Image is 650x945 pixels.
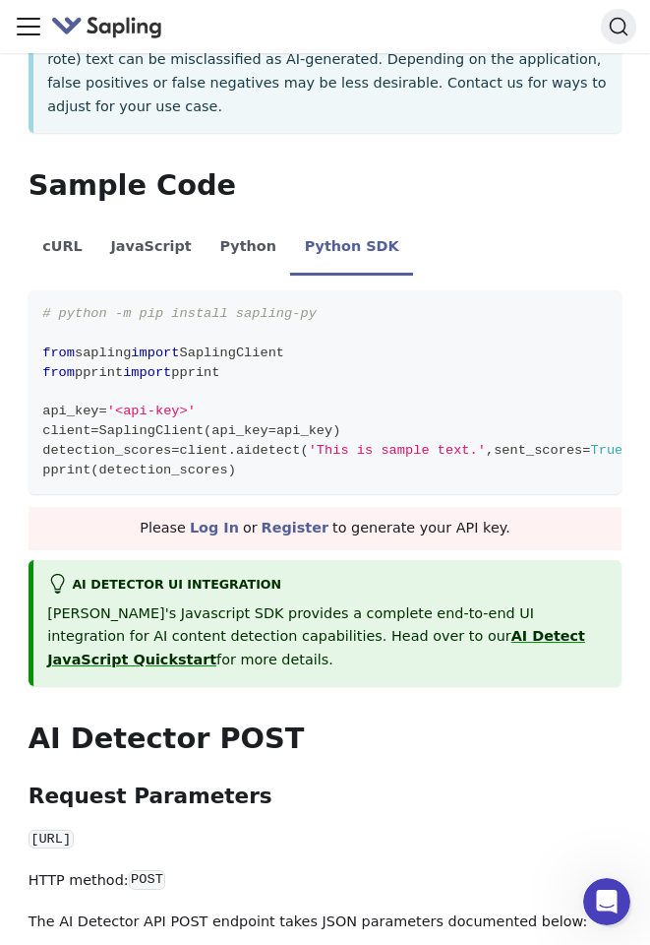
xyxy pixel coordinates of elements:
button: Search (Command+K) [601,9,636,44]
p: HTTP method: [29,869,621,893]
span: ) [228,463,236,477]
span: api_key [276,423,332,438]
li: Python SDK [290,221,413,277]
span: pprint [171,365,219,380]
span: , [486,443,494,458]
span: sent_scores [494,443,582,458]
span: api_key [211,423,267,438]
a: Log In [190,520,239,535]
span: import [123,365,171,380]
span: 'This is sample text.' [309,443,486,458]
span: = [90,423,98,438]
span: from [42,346,75,360]
span: . [228,443,236,458]
h2: AI Detector POST [29,722,621,757]
span: '<api-key>' [107,404,196,418]
span: detection_scores [42,443,171,458]
a: Sapling.ai [51,13,170,41]
span: = [582,443,590,458]
span: api_key [42,404,98,418]
span: ( [300,443,308,458]
span: # python -m pip install sapling-py [42,306,317,321]
span: ( [90,463,98,477]
span: sapling [75,346,131,360]
span: SaplingClient [180,346,285,360]
span: aidetect [236,443,301,458]
li: JavaScript [96,221,206,277]
span: SaplingClient [99,423,205,438]
code: [URL] [29,830,74,850]
span: = [99,404,107,418]
span: pprint [42,463,90,477]
span: = [171,443,179,458]
img: Sapling.ai [51,13,163,41]
p: [PERSON_NAME]'s Javascript SDK provides a complete end-to-end UI integration for AI content detec... [47,602,608,672]
span: client [180,443,228,458]
li: cURL [29,221,96,277]
iframe: Intercom live chat [583,878,630,925]
span: pprint [75,365,123,380]
h3: Request Parameters [29,784,621,810]
p: The AI Detector API POST endpoint takes JSON parameters documented below: [29,911,621,934]
span: = [268,423,276,438]
code: POST [129,870,166,890]
div: Please or to generate your API key. [29,507,621,550]
span: ) [332,423,340,438]
span: from [42,365,75,380]
li: Python [206,221,290,277]
a: Register [262,520,328,535]
span: True [591,443,623,458]
h2: Sample Code [29,168,621,204]
span: detection_scores [99,463,228,477]
div: AI Detector UI integration [47,574,608,598]
button: Toggle navigation bar [14,12,43,41]
span: client [42,423,90,438]
span: import [131,346,179,360]
span: ( [204,423,211,438]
